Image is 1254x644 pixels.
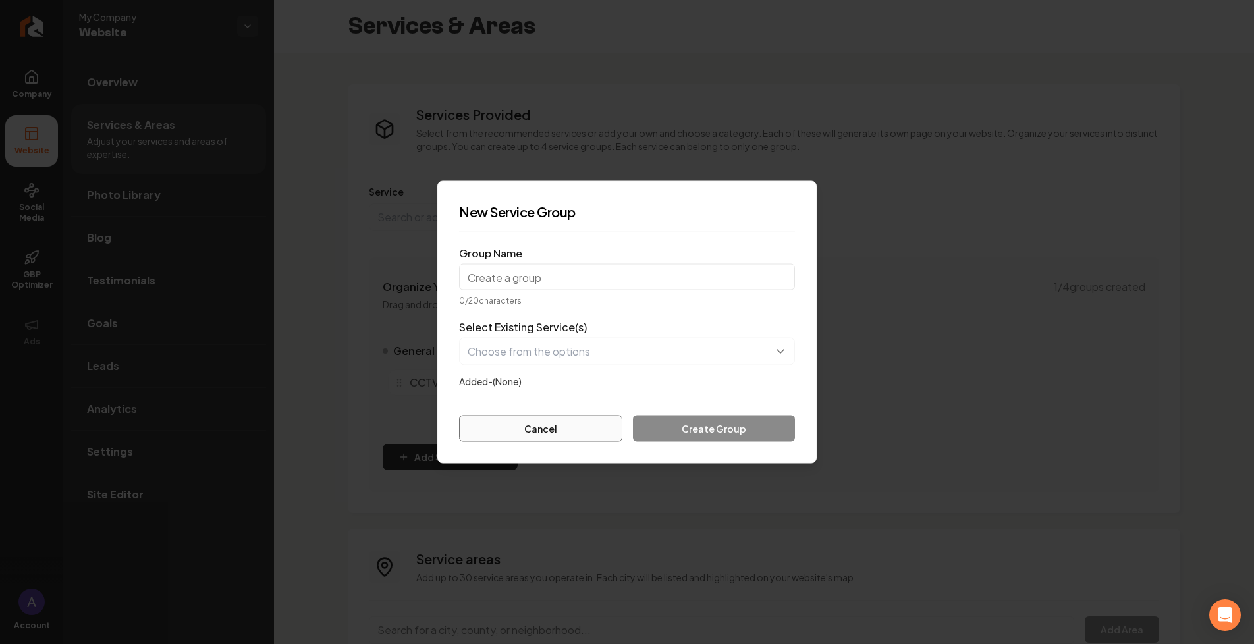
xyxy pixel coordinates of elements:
div: 0 / 20 characters [459,296,795,306]
input: Create a group [459,264,795,290]
button: Cancel [459,416,622,442]
h2: New Service Group [459,203,795,221]
label: Group Name [459,246,522,260]
label: Select Existing Service(s) [459,319,587,335]
label: Added- (None) [459,375,522,387]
